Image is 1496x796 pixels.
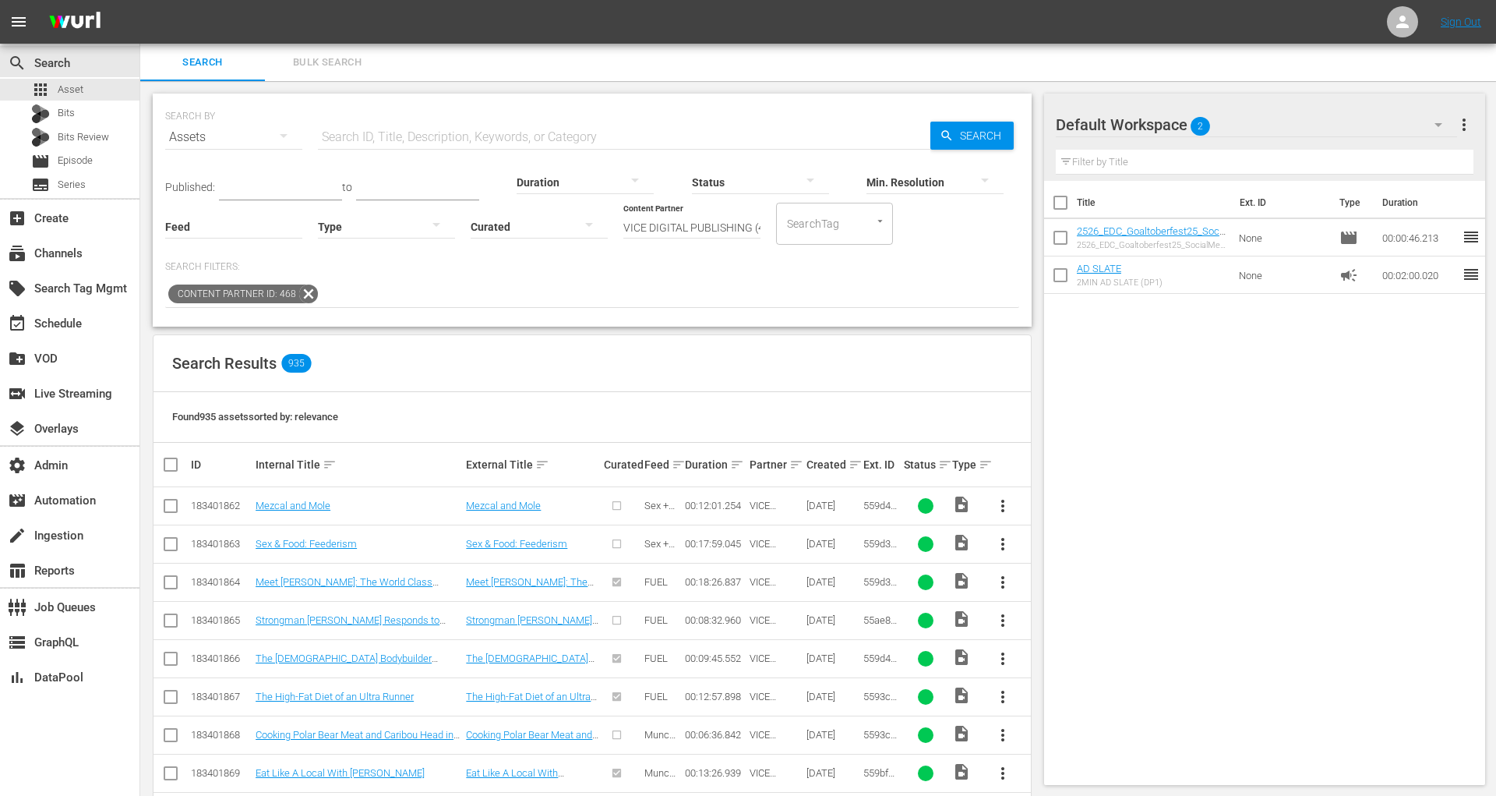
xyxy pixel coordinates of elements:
button: more_vert [984,564,1021,601]
div: 2526_EDC_Goaltoberfest25_SocialMediaVideoContent_EN_9-16_FanLimbsGoalsNoMusic [1077,240,1226,250]
a: The High-Fat Diet of an Ultra Runner [256,691,414,702]
span: Sex + Food [644,500,675,523]
span: 5593c75b6ffc8a1a23caa49e [863,691,897,738]
p: Search Filters: [165,260,1019,274]
span: Create [8,209,26,228]
span: Bits [58,105,75,121]
span: Automation [8,491,26,510]
span: GraphQL [8,633,26,652]
span: 559d4c00b17438fb735928c2 [863,500,897,547]
div: 00:12:57.898 [685,691,745,702]
div: Status [904,455,947,474]
span: Job Queues [8,598,26,617]
button: more_vert [984,640,1021,677]
span: FUEL [644,576,668,588]
span: reorder [1462,228,1480,246]
button: more_vert [984,716,1021,754]
span: sort [323,458,337,472]
div: [DATE] [806,576,859,588]
span: sort [849,458,863,472]
span: Video [952,762,971,781]
span: Bulk Search [274,54,380,72]
span: 2 [1191,110,1210,143]
div: [DATE] [806,729,859,741]
span: sort [789,458,803,472]
a: Cooking Polar Bear Meat and Caribou Head in the North [466,729,598,752]
div: [DATE] [806,538,859,550]
span: 559d3678c55d1d07457394e5 [863,538,897,585]
a: The High-Fat Diet of an Ultra Runner [466,691,597,714]
span: 935 [281,354,311,373]
span: FUEL [644,691,668,702]
div: 00:06:36.842 [685,729,745,741]
div: Partner [750,455,802,474]
span: Sex + Food [644,538,675,561]
span: Series [31,175,50,194]
button: more_vert [984,487,1021,525]
div: 00:13:26.939 [685,767,745,779]
a: AD SLATE [1077,263,1121,274]
span: FUEL [644,614,668,626]
span: VICE DIGITAL PUBLISHING [750,729,799,776]
div: 183401864 [191,576,251,588]
span: sort [938,458,952,472]
div: Type [952,455,980,474]
th: Duration [1373,181,1466,225]
td: 00:00:46.213 [1376,219,1462,256]
span: Channels [8,244,26,263]
a: Strongman [PERSON_NAME] Responds to Your YouTube Comments [466,614,598,649]
span: more_vert [993,649,1012,668]
span: Ingestion [8,526,26,545]
div: 00:18:26.837 [685,576,745,588]
div: 00:17:59.045 [685,538,745,550]
a: Meet [PERSON_NAME]: The World Class Professional Eater [256,576,439,600]
span: more_vert [993,573,1012,592]
span: Video [952,686,971,705]
button: more_vert [984,755,1021,792]
div: Default Workspace [1056,103,1457,147]
a: Sex & Food: Feederism [466,538,567,550]
div: [DATE] [806,500,859,511]
div: Ext. ID [863,458,899,471]
span: Episode [1339,228,1358,247]
span: Search [150,54,256,72]
div: 183401869 [191,767,251,779]
span: Search [954,122,1014,150]
td: None [1233,219,1334,256]
span: more_vert [993,535,1012,554]
span: Content Partner ID: 468 [168,285,299,303]
span: VICE DIGITAL PUBLISHING [750,653,799,699]
div: [DATE] [806,767,859,779]
div: [DATE] [806,691,859,702]
th: Title [1077,181,1230,225]
span: sort [672,458,686,472]
span: Published: [165,181,215,193]
button: more_vert [984,678,1021,716]
button: more_vert [984,525,1021,563]
span: more_vert [993,688,1012,706]
div: Assets [165,115,302,159]
td: 00:02:00.020 [1376,256,1462,294]
div: External Title [466,455,599,474]
a: Sex & Food: Feederism [256,538,357,550]
a: Mezcal and Mole [466,500,541,511]
span: more_vert [993,764,1012,783]
div: Duration [685,455,745,474]
span: VICE DIGITAL PUBLISHING [750,691,799,738]
span: Ad [1339,266,1358,285]
span: Video [952,533,971,552]
span: DataPool [8,668,26,687]
span: sort [979,458,993,472]
span: Bits Review [58,129,109,145]
div: 00:09:45.552 [685,653,745,664]
div: Feed [644,455,680,474]
a: Eat Like A Local With [PERSON_NAME] [466,767,564,791]
span: VICE DIGITAL PUBLISHING [750,614,799,661]
span: Series [58,177,86,193]
span: 5593c758309d131b23e22118 [863,729,897,776]
div: Bits Review [31,128,50,147]
span: Overlays [8,419,26,438]
span: Video [952,495,971,514]
span: Live Streaming [8,384,26,403]
a: The [DEMOGRAPHIC_DATA] Bodybuilder Blended Chicken Shake [256,653,438,676]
